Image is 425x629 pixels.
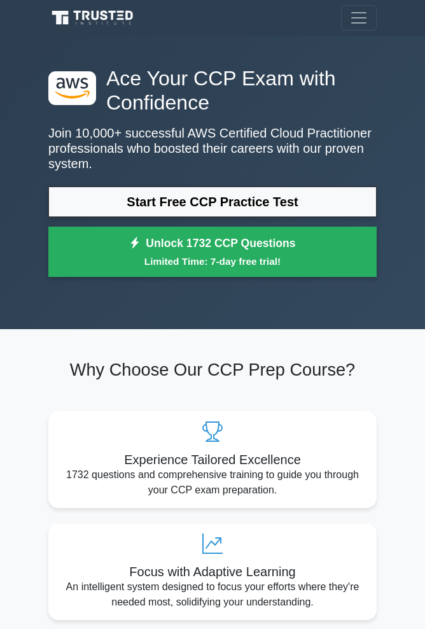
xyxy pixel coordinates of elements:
h1: Ace Your CCP Exam with Confidence [48,66,377,115]
p: Join 10,000+ successful AWS Certified Cloud Practitioner professionals who boosted their careers ... [48,125,377,171]
a: Start Free CCP Practice Test [48,187,377,217]
h2: Why Choose Our CCP Prep Course? [48,360,377,381]
p: An intelligent system designed to focus your efforts where they're needed most, solidifying your ... [59,579,366,610]
h5: Experience Tailored Excellence [59,452,366,467]
p: 1732 questions and comprehensive training to guide you through your CCP exam preparation. [59,467,366,498]
h5: Focus with Adaptive Learning [59,564,366,579]
a: Unlock 1732 CCP QuestionsLimited Time: 7-day free trial! [48,227,377,278]
button: Toggle navigation [341,5,377,31]
small: Limited Time: 7-day free trial! [64,254,361,269]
